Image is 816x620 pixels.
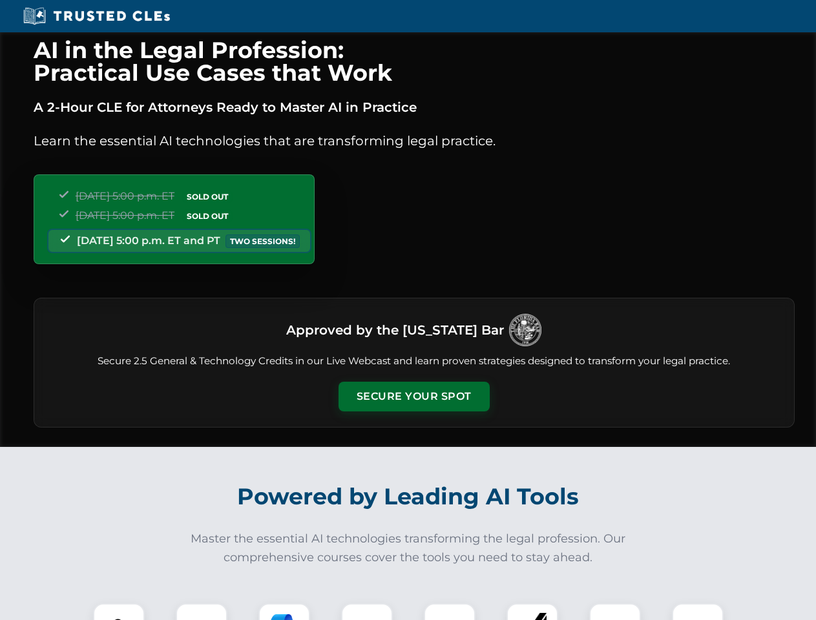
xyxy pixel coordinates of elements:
button: Secure Your Spot [339,382,490,411]
img: Trusted CLEs [19,6,174,26]
span: SOLD OUT [182,190,233,203]
p: Secure 2.5 General & Technology Credits in our Live Webcast and learn proven strategies designed ... [50,354,779,369]
p: Master the essential AI technologies transforming the legal profession. Our comprehensive courses... [182,530,634,567]
img: Logo [509,314,541,346]
span: [DATE] 5:00 p.m. ET [76,190,174,202]
span: [DATE] 5:00 p.m. ET [76,209,174,222]
h2: Powered by Leading AI Tools [50,474,766,519]
p: A 2-Hour CLE for Attorneys Ready to Master AI in Practice [34,97,795,118]
h3: Approved by the [US_STATE] Bar [286,318,504,342]
h1: AI in the Legal Profession: Practical Use Cases that Work [34,39,795,84]
p: Learn the essential AI technologies that are transforming legal practice. [34,130,795,151]
span: SOLD OUT [182,209,233,223]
